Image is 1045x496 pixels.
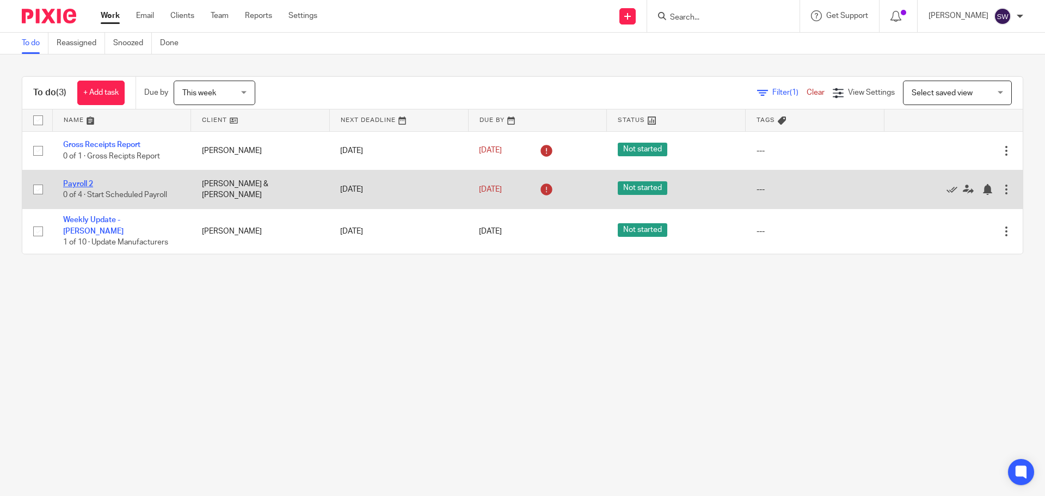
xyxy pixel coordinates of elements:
[479,228,502,235] span: [DATE]
[22,33,48,54] a: To do
[63,141,140,149] a: Gross Receipts Report
[56,88,66,97] span: (3)
[63,191,167,199] span: 0 of 4 · Start Scheduled Payroll
[329,131,468,170] td: [DATE]
[807,89,825,96] a: Clear
[288,10,317,21] a: Settings
[479,147,502,155] span: [DATE]
[191,209,330,254] td: [PERSON_NAME]
[946,184,963,195] a: Mark as done
[772,89,807,96] span: Filter
[757,184,874,195] div: ---
[170,10,194,21] a: Clients
[101,10,120,21] a: Work
[826,12,868,20] span: Get Support
[929,10,988,21] p: [PERSON_NAME]
[63,216,124,235] a: Weekly Update - [PERSON_NAME]
[77,81,125,105] a: + Add task
[757,226,874,237] div: ---
[994,8,1011,25] img: svg%3E
[57,33,105,54] a: Reassigned
[618,181,667,195] span: Not started
[912,89,973,97] span: Select saved view
[479,186,502,193] span: [DATE]
[22,9,76,23] img: Pixie
[669,13,767,23] input: Search
[790,89,798,96] span: (1)
[63,152,160,160] span: 0 of 1 · Gross Recipts Report
[211,10,229,21] a: Team
[329,209,468,254] td: [DATE]
[848,89,895,96] span: View Settings
[757,117,775,123] span: Tags
[63,238,168,246] span: 1 of 10 · Update Manufacturers
[136,10,154,21] a: Email
[113,33,152,54] a: Snoozed
[144,87,168,98] p: Due by
[182,89,216,97] span: This week
[33,87,66,99] h1: To do
[63,180,93,188] a: Payroll 2
[160,33,187,54] a: Done
[757,145,874,156] div: ---
[618,143,667,156] span: Not started
[329,170,468,209] td: [DATE]
[191,131,330,170] td: [PERSON_NAME]
[191,170,330,209] td: [PERSON_NAME] & [PERSON_NAME]
[245,10,272,21] a: Reports
[618,223,667,237] span: Not started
